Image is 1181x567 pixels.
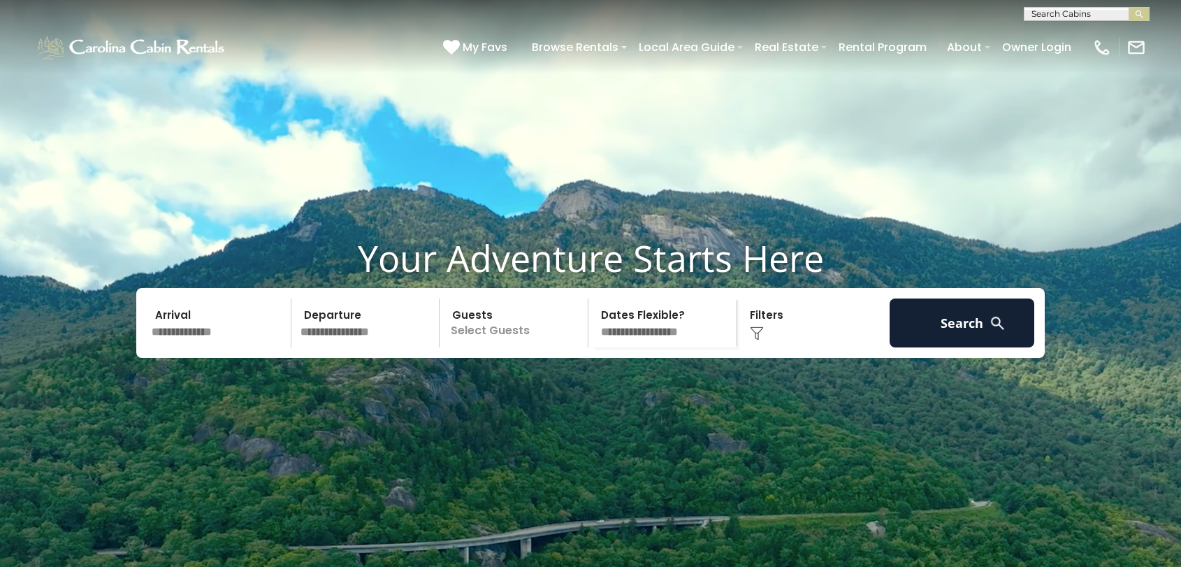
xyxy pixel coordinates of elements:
a: Local Area Guide [632,35,741,59]
h1: Your Adventure Starts Here [10,236,1171,280]
a: Owner Login [995,35,1078,59]
img: White-1-1-2.png [35,34,229,62]
img: mail-regular-white.png [1126,38,1146,57]
a: Real Estate [748,35,825,59]
img: phone-regular-white.png [1092,38,1112,57]
img: filter--v1.png [750,326,764,340]
button: Search [890,299,1034,347]
img: search-regular-white.png [989,315,1006,332]
span: My Favs [463,38,507,56]
a: Browse Rentals [525,35,625,59]
p: Select Guests [444,299,588,347]
a: About [940,35,989,59]
a: My Favs [443,38,511,57]
a: Rental Program [832,35,934,59]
